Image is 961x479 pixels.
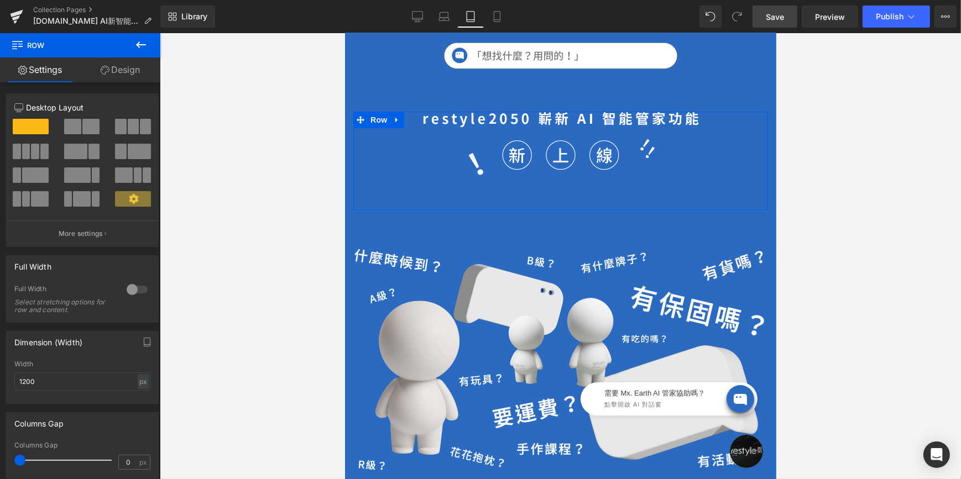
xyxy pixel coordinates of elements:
a: Desktop [404,6,431,28]
div: Open Intercom Messenger [923,441,950,468]
div: Full Width [14,256,51,271]
a: Tablet [457,6,484,28]
span: Save [766,11,784,23]
a: Expand / Collapse [45,78,59,95]
div: px [138,374,149,389]
a: Preview [802,6,858,28]
a: Collection Pages [33,6,160,14]
div: Columns Gap [14,441,150,449]
span: Library [181,12,207,22]
div: Dimension (Width) [14,331,82,347]
button: More [934,6,957,28]
input: auto [14,372,150,391]
button: Redo [726,6,748,28]
a: Design [80,57,160,82]
span: [DOMAIN_NAME] AI新智能管家 [33,17,139,25]
a: Mobile [484,6,510,28]
span: px [139,459,149,466]
button: Publish [863,6,930,28]
p: More settings [59,229,103,239]
iframe: Tiledesk Widget [199,335,420,391]
span: Publish [876,12,903,21]
span: Row [23,78,45,95]
a: 打開聊天 [385,402,418,435]
button: Undo [699,6,722,28]
span: Row [11,33,122,57]
a: Laptop [431,6,457,28]
a: New Library [160,6,215,28]
div: Full Width [14,285,116,296]
div: Width [14,360,150,368]
p: Desktop Layout [14,102,150,113]
span: Preview [815,11,845,23]
button: More settings [7,220,158,246]
div: Columns Gap [14,413,64,428]
div: Select stretching options for row and content. [14,298,114,314]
